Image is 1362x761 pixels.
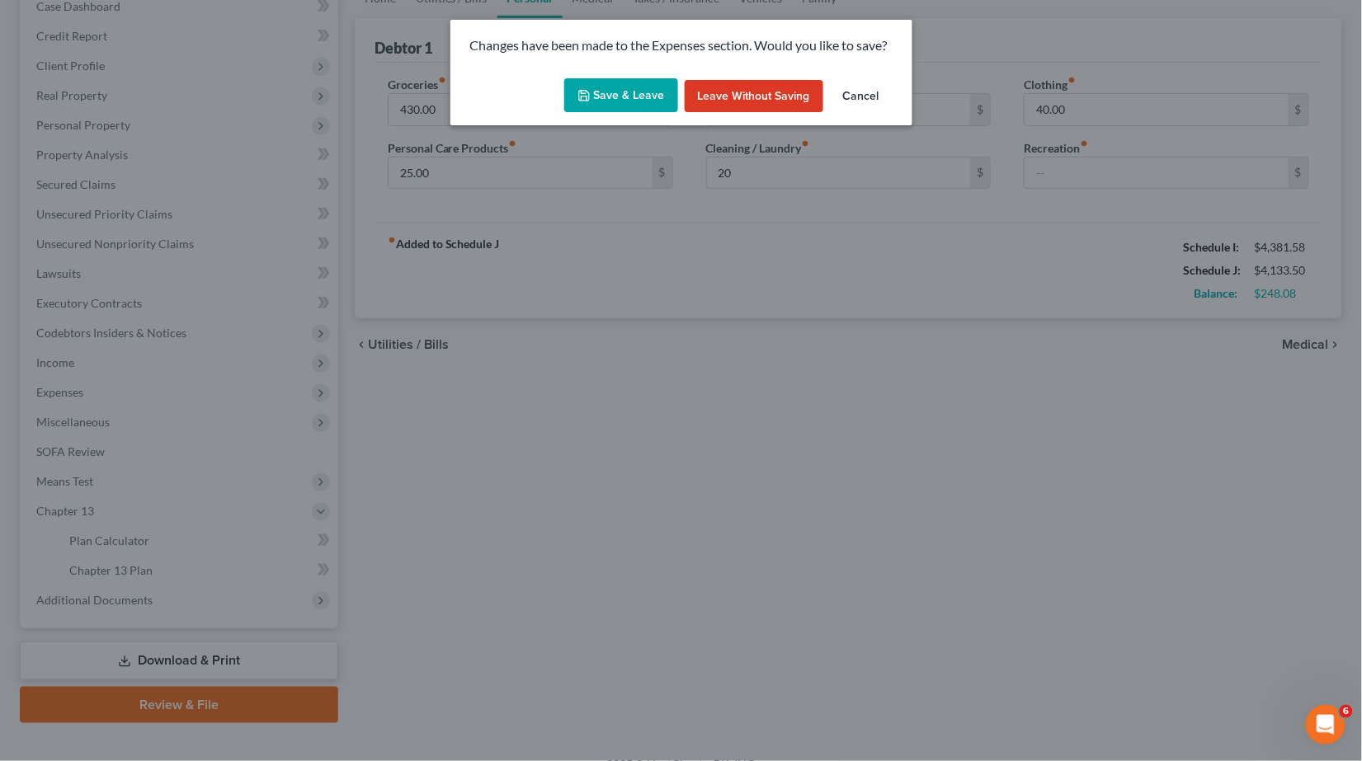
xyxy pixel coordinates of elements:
[1340,705,1353,718] span: 6
[830,80,893,113] button: Cancel
[470,36,893,55] p: Changes have been made to the Expenses section. Would you like to save?
[685,80,823,113] button: Leave without Saving
[564,78,678,113] button: Save & Leave
[1306,705,1346,745] iframe: Intercom live chat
